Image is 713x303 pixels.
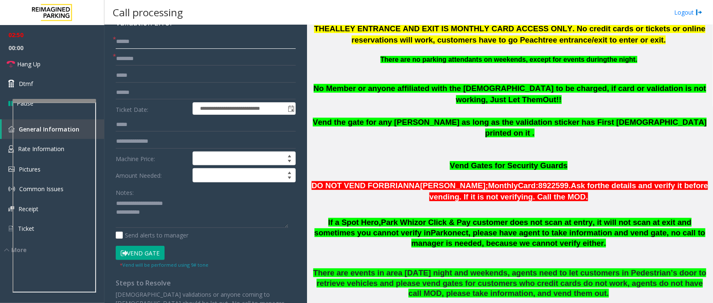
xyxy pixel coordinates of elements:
[8,225,14,232] img: 'icon'
[313,268,706,298] span: There are events in area [DATE] night and weekends, agents need to let customers in Pedestrian’s ...
[2,119,104,139] a: General Information
[114,102,190,115] label: Ticket Date:
[571,181,598,190] span: Ask for
[313,118,707,138] span: Vend the gate for any [PERSON_NAME] as long as the validation sticker has First [DEMOGRAPHIC_DATA...
[284,175,295,182] span: Decrease value
[17,60,41,68] span: Hang Up
[116,279,296,287] h4: Steps to Resolve
[674,8,703,17] a: Logout
[411,228,705,247] span: , please have agent to take information and vend gate, no call to manager is needed, because we c...
[8,145,14,153] img: 'icon'
[314,84,706,104] span: No Member or anyone affiliated with the [DEMOGRAPHIC_DATA] to be charged, if card or validation i...
[381,56,607,63] span: There are no parking attendants on weekends, except for events during
[543,95,562,104] span: Out!!
[284,152,295,159] span: Increase value
[19,79,33,88] span: Dtmf
[636,56,637,63] span: .
[286,103,295,114] span: Toggle popup
[116,246,165,260] button: Vend Gate
[420,181,488,190] span: [PERSON_NAME];
[312,181,384,190] span: DO NOT VEND FOR
[450,161,568,170] span: Vend Gates for Security Guards
[518,181,538,190] span: Card:
[114,168,190,182] label: Amount Needed:
[116,231,188,240] label: Send alerts to manager
[8,126,15,132] img: 'icon'
[538,181,571,190] span: 8922599.
[314,24,330,33] span: THE
[116,185,134,197] label: Notes:
[109,2,187,23] h3: Call processing
[4,245,104,254] div: More
[381,218,418,227] span: Park Whiz
[384,181,420,190] span: BRIANNA
[284,169,295,175] span: Increase value
[315,218,692,237] span: or Click & Pay customer does not scan at entry, it will not scan at exit and sometimes you cannot...
[696,8,703,17] img: logout
[120,262,208,268] small: Vend will be performed using 9# tone
[607,56,636,63] span: the night
[8,206,14,212] img: 'icon'
[8,167,15,172] img: 'icon'
[431,228,468,237] span: Parkonect
[8,186,15,192] img: 'icon'
[284,159,295,165] span: Decrease value
[429,181,708,201] span: the details and verify it before vending. If it is not verifying. Call the MOD.
[114,151,190,166] label: Machine Price:
[488,181,518,190] span: Monthly
[328,218,381,227] span: If a Spot Hero,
